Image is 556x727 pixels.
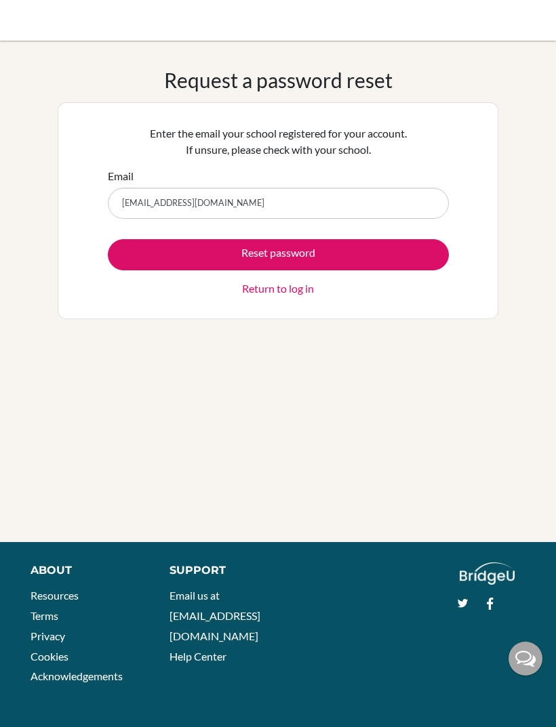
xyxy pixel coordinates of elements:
[170,650,226,663] a: Help Center
[108,239,449,270] button: Reset password
[31,609,58,622] a: Terms
[164,68,393,92] h1: Request a password reset
[31,562,139,579] div: About
[460,562,515,585] img: logo_white@2x-f4f0deed5e89b7ecb1c2cc34c3e3d731f90f0f143d5ea2071677605dd97b5244.png
[31,9,59,22] span: Help
[170,562,266,579] div: Support
[108,125,449,158] p: Enter the email your school registered for your account. If unsure, please check with your school.
[31,589,79,602] a: Resources
[31,669,123,682] a: Acknowledgements
[31,650,68,663] a: Cookies
[170,589,260,642] a: Email us at [EMAIL_ADDRESS][DOMAIN_NAME]
[242,281,314,297] a: Return to log in
[31,629,65,642] a: Privacy
[108,168,134,184] label: Email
